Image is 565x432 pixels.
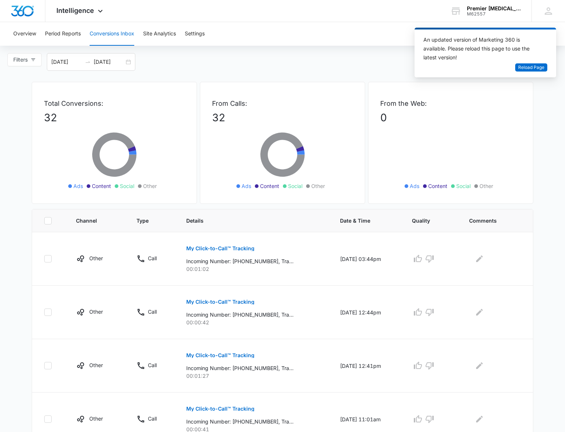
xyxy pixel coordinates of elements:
[456,182,471,190] span: Social
[92,182,111,190] span: Content
[143,182,157,190] span: Other
[186,265,322,273] p: 00:01:02
[331,339,403,393] td: [DATE] 12:41pm
[186,293,254,311] button: My Click-to-Call™ Tracking
[242,182,251,190] span: Ads
[143,22,176,46] button: Site Analytics
[186,240,254,257] button: My Click-to-Call™ Tracking
[479,182,493,190] span: Other
[331,286,403,339] td: [DATE] 12:44pm
[7,53,42,66] button: Filters
[467,6,521,11] div: account name
[474,413,485,425] button: Edit Comments
[45,22,81,46] button: Period Reports
[260,182,279,190] span: Content
[311,182,325,190] span: Other
[474,360,485,372] button: Edit Comments
[212,98,353,108] p: From Calls:
[44,98,185,108] p: Total Conversions:
[186,372,322,380] p: 00:01:27
[76,217,108,224] span: Channel
[186,246,254,251] p: My Click-to-Call™ Tracking
[120,182,134,190] span: Social
[186,364,294,372] p: Incoming Number: [PHONE_NUMBER], Tracking Number: [PHONE_NUMBER], Ring To: [PHONE_NUMBER], Caller...
[412,217,441,224] span: Quality
[185,22,205,46] button: Settings
[13,56,28,64] span: Filters
[148,361,157,369] p: Call
[340,217,384,224] span: Date & Time
[13,22,36,46] button: Overview
[288,182,302,190] span: Social
[186,400,254,418] button: My Click-to-Call™ Tracking
[518,64,544,71] span: Reload Page
[148,415,157,422] p: Call
[186,257,294,265] p: Incoming Number: [PHONE_NUMBER], Tracking Number: [PHONE_NUMBER], Ring To: [PHONE_NUMBER], Caller...
[410,182,419,190] span: Ads
[186,217,312,224] span: Details
[148,254,157,262] p: Call
[136,217,158,224] span: Type
[380,110,521,125] p: 0
[186,318,322,326] p: 00:00:42
[186,353,254,358] p: My Click-to-Call™ Tracking
[89,415,103,422] p: Other
[73,182,83,190] span: Ads
[186,346,254,364] button: My Click-to-Call™ Tracking
[148,308,157,316] p: Call
[186,299,254,304] p: My Click-to-Call™ Tracking
[56,7,94,14] span: Intelligence
[474,253,485,265] button: Edit Comments
[44,110,185,125] p: 32
[85,59,91,65] span: to
[331,232,403,286] td: [DATE] 03:44pm
[474,306,485,318] button: Edit Comments
[51,58,82,66] input: Start date
[89,308,103,316] p: Other
[89,254,103,262] p: Other
[186,311,294,318] p: Incoming Number: [PHONE_NUMBER], Tracking Number: [PHONE_NUMBER], Ring To: [PHONE_NUMBER], Caller...
[467,11,521,17] div: account id
[85,59,91,65] span: swap-right
[469,217,510,224] span: Comments
[423,35,538,62] div: An updated version of Marketing 360 is available. Please reload this page to use the latest version!
[428,182,447,190] span: Content
[186,406,254,411] p: My Click-to-Call™ Tracking
[94,58,124,66] input: End date
[212,110,353,125] p: 32
[90,22,134,46] button: Conversions Inbox
[380,98,521,108] p: From the Web:
[186,418,294,425] p: Incoming Number: [PHONE_NUMBER], Tracking Number: [PHONE_NUMBER], Ring To: [PHONE_NUMBER], Caller...
[89,361,103,369] p: Other
[515,63,547,72] button: Reload Page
